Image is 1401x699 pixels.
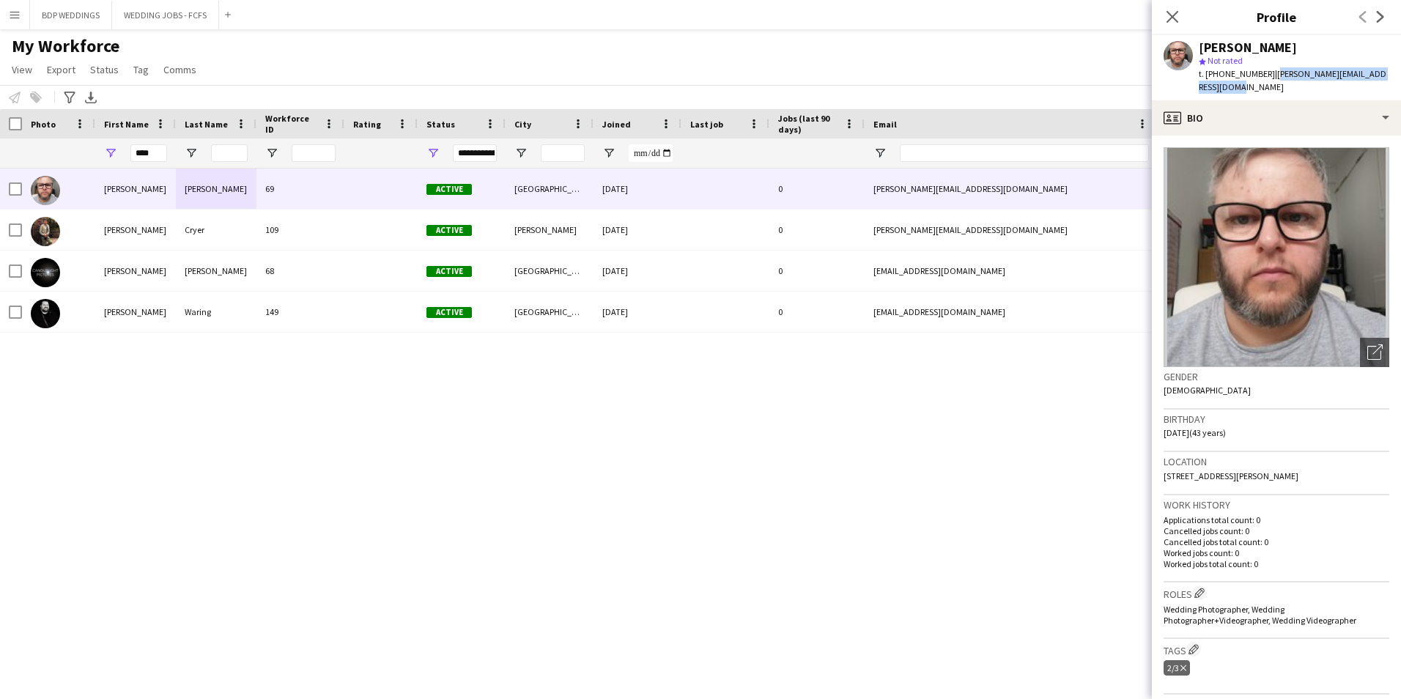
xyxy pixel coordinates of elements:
a: Tag [127,60,155,79]
span: Email [873,119,897,130]
input: First Name Filter Input [130,144,167,162]
div: [PERSON_NAME] [95,292,176,332]
div: [EMAIL_ADDRESS][DOMAIN_NAME] [865,292,1158,332]
input: Last Name Filter Input [211,144,248,162]
span: Status [90,63,119,76]
img: Paul Cryer [31,217,60,246]
span: Last job [690,119,723,130]
div: [DATE] [594,292,681,332]
span: [STREET_ADDRESS][PERSON_NAME] [1164,470,1298,481]
input: Email Filter Input [900,144,1149,162]
span: First Name [104,119,149,130]
div: 68 [256,251,344,291]
div: [PERSON_NAME][EMAIL_ADDRESS][DOMAIN_NAME] [865,210,1158,250]
div: [EMAIL_ADDRESS][DOMAIN_NAME] [865,251,1158,291]
span: City [514,119,531,130]
span: Active [426,266,472,277]
img: Paul Waring [31,299,60,328]
img: Paul Casey [31,176,60,205]
p: Applications total count: 0 [1164,514,1389,525]
div: 2/3 [1164,660,1190,676]
h3: Gender [1164,370,1389,383]
p: Cancelled jobs total count: 0 [1164,536,1389,547]
span: View [12,63,32,76]
div: [GEOGRAPHIC_DATA] [506,169,594,209]
div: [PERSON_NAME] [176,251,256,291]
div: Cryer [176,210,256,250]
a: Export [41,60,81,79]
div: [PERSON_NAME] [95,210,176,250]
button: Open Filter Menu [602,147,616,160]
span: Jobs (last 90 days) [778,113,838,135]
input: Workforce ID Filter Input [292,144,336,162]
span: [DATE] (43 years) [1164,427,1226,438]
input: Joined Filter Input [629,144,673,162]
span: Not rated [1208,55,1243,66]
button: Open Filter Menu [265,147,278,160]
div: 0 [769,292,865,332]
img: Paul Duffy-McLeish [31,258,60,287]
div: 109 [256,210,344,250]
p: Worked jobs count: 0 [1164,547,1389,558]
button: BDP WEDDINGS [30,1,112,29]
span: Wedding Photographer, Wedding Photographer+Videographer, Wedding Videographer [1164,604,1356,626]
div: 149 [256,292,344,332]
span: Tag [133,63,149,76]
h3: Profile [1152,7,1401,26]
div: 69 [256,169,344,209]
button: Open Filter Menu [426,147,440,160]
span: Joined [602,119,631,130]
span: Photo [31,119,56,130]
input: City Filter Input [541,144,585,162]
span: Rating [353,119,381,130]
span: Last Name [185,119,228,130]
div: 0 [769,210,865,250]
div: Open photos pop-in [1360,338,1389,367]
app-action-btn: Advanced filters [61,89,78,106]
div: [PERSON_NAME][EMAIL_ADDRESS][DOMAIN_NAME] [865,169,1158,209]
div: [GEOGRAPHIC_DATA] [506,251,594,291]
div: [PERSON_NAME] [95,251,176,291]
div: [GEOGRAPHIC_DATA] [506,292,594,332]
div: [DATE] [594,251,681,291]
div: [PERSON_NAME] [95,169,176,209]
a: Comms [158,60,202,79]
h3: Work history [1164,498,1389,511]
div: 0 [769,169,865,209]
span: Status [426,119,455,130]
div: [DATE] [594,169,681,209]
span: Active [426,307,472,318]
button: Open Filter Menu [185,147,198,160]
img: Crew avatar or photo [1164,147,1389,367]
p: Worked jobs total count: 0 [1164,558,1389,569]
button: WEDDING JOBS - FCFS [112,1,219,29]
h3: Location [1164,455,1389,468]
div: [PERSON_NAME] [176,169,256,209]
div: [PERSON_NAME] [506,210,594,250]
a: View [6,60,38,79]
h3: Roles [1164,585,1389,601]
span: [DEMOGRAPHIC_DATA] [1164,385,1251,396]
p: Cancelled jobs count: 0 [1164,525,1389,536]
div: Waring [176,292,256,332]
span: Export [47,63,75,76]
span: My Workforce [12,35,119,57]
div: [DATE] [594,210,681,250]
div: Bio [1152,100,1401,136]
a: Status [84,60,125,79]
span: Comms [163,63,196,76]
span: | [PERSON_NAME][EMAIL_ADDRESS][DOMAIN_NAME] [1199,68,1386,92]
h3: Tags [1164,642,1389,657]
span: Workforce ID [265,113,318,135]
button: Open Filter Menu [514,147,528,160]
span: Active [426,225,472,236]
app-action-btn: Export XLSX [82,89,100,106]
div: 0 [769,251,865,291]
h3: Birthday [1164,413,1389,426]
div: [PERSON_NAME] [1199,41,1297,54]
button: Open Filter Menu [104,147,117,160]
span: Active [426,184,472,195]
span: t. [PHONE_NUMBER] [1199,68,1275,79]
button: Open Filter Menu [873,147,887,160]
